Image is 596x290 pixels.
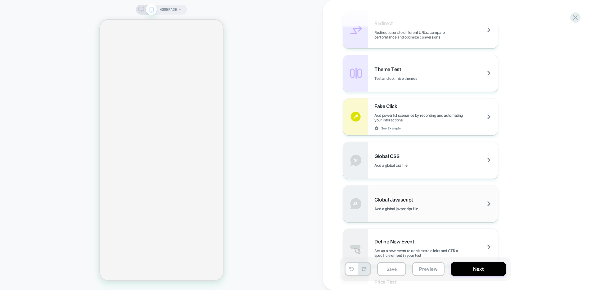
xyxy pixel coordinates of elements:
span: Test and optimize themes [374,76,448,81]
button: Save [377,262,406,276]
button: Next [451,262,506,276]
span: Fake Click [374,103,400,109]
span: Add a global javascript file [374,206,449,211]
span: Define New Event [374,238,417,245]
span: See Example [381,126,401,130]
span: Global Javascript [374,197,416,203]
span: Global CSS [374,153,402,159]
span: Theme Test [374,66,404,72]
span: Set up a new event to track extra clicks and CTR a specific element in your test [374,248,498,258]
span: HOMEPAGE [160,5,177,15]
span: Redirect [374,20,396,26]
span: Add a global css file [374,163,438,168]
button: Preview [412,262,445,276]
span: Redirect users to different URLs, compare performance and optimize conversions [374,30,498,39]
span: Add powerful scenarios by recording and automating your interactions [374,113,498,122]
